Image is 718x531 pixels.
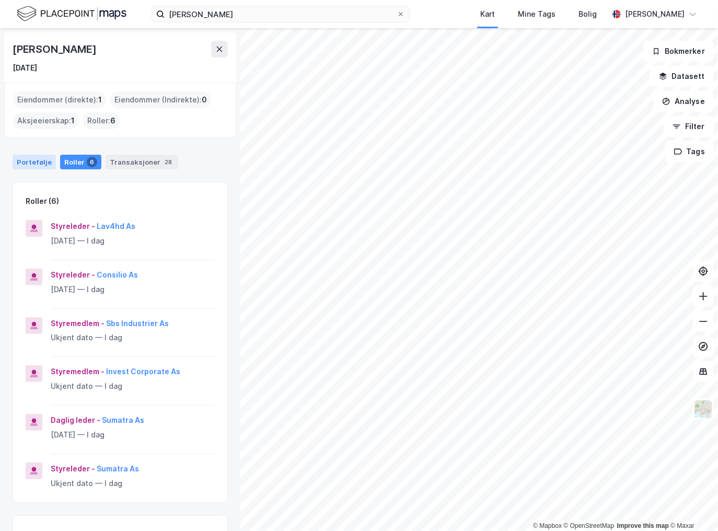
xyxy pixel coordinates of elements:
[653,91,714,112] button: Analyse
[17,5,126,23] img: logo.f888ab2527a4732fd821a326f86c7f29.svg
[165,6,397,22] input: Søk på adresse, matrikkel, gårdeiere, leietakere eller personer
[643,41,714,62] button: Bokmerker
[60,155,101,169] div: Roller
[13,155,56,169] div: Portefølje
[51,380,215,393] div: Ukjent dato — I dag
[71,114,75,127] span: 1
[665,141,714,162] button: Tags
[533,522,562,529] a: Mapbox
[564,522,615,529] a: OpenStreetMap
[617,522,669,529] a: Improve this map
[666,481,718,531] div: Kontrollprogram for chat
[13,91,106,108] div: Eiendommer (direkte) :
[13,62,37,74] div: [DATE]
[13,41,98,57] div: [PERSON_NAME]
[106,155,178,169] div: Transaksjoner
[51,235,215,247] div: [DATE] — I dag
[480,8,495,20] div: Kart
[110,114,115,127] span: 6
[26,195,59,207] div: Roller (6)
[664,116,714,137] button: Filter
[518,8,555,20] div: Mine Tags
[51,331,215,344] div: Ukjent dato — I dag
[650,66,714,87] button: Datasett
[666,481,718,531] iframe: Chat Widget
[163,157,174,167] div: 28
[51,477,215,490] div: Ukjent dato — I dag
[51,429,215,441] div: [DATE] — I dag
[87,157,97,167] div: 6
[625,8,685,20] div: [PERSON_NAME]
[83,112,120,129] div: Roller :
[51,283,215,296] div: [DATE] — I dag
[98,94,102,106] span: 1
[110,91,211,108] div: Eiendommer (Indirekte) :
[202,94,207,106] span: 0
[13,112,79,129] div: Aksjeeierskap :
[693,399,713,419] img: Z
[578,8,597,20] div: Bolig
